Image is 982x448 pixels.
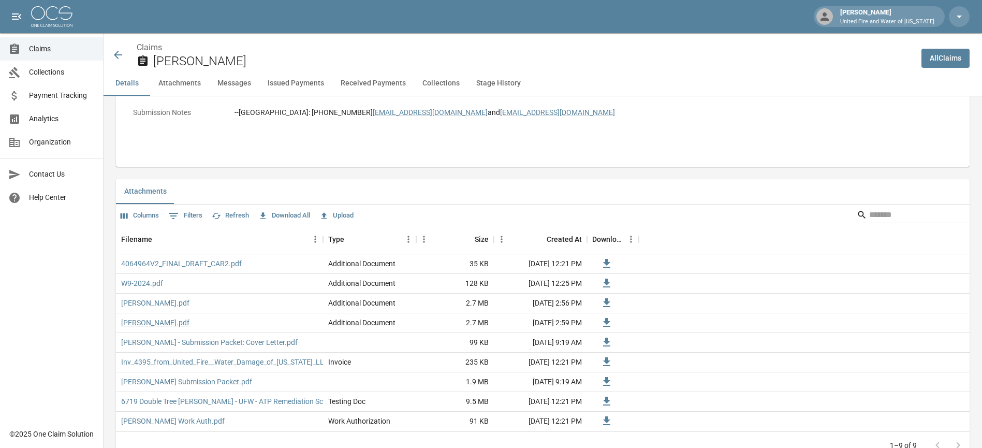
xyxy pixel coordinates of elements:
a: [PERSON_NAME] - Submission Packet: Cover Letter.pdf [121,337,298,348]
div: Additional Document [328,278,395,288]
div: Work Authorization [328,416,390,426]
a: 6719 Double Tree [PERSON_NAME] - UFW - ATP Remediation Scope 91625.pdf [121,396,370,407]
button: Show filters [166,208,205,224]
div: Additional Document [328,258,395,269]
a: [PERSON_NAME].pdf [121,317,189,328]
button: Collections [414,71,468,96]
button: Menu [416,232,432,247]
img: ocs-logo-white-transparent.png [31,6,72,27]
div: 2.7 MB [416,313,494,333]
button: Menu [307,232,323,247]
div: [DATE] 12:21 PM [494,392,587,412]
button: Attachments [150,71,209,96]
span: Contact Us [29,169,95,180]
button: Received Payments [332,71,414,96]
span: Collections [29,67,95,78]
p: Submission Notes [128,103,222,123]
div: Invoice [328,357,351,367]
span: Help Center [29,192,95,203]
div: 1.9 MB [416,372,494,392]
button: Menu [623,232,639,247]
button: Details [104,71,150,96]
nav: breadcrumb [137,41,913,54]
div: [DATE] 9:19 AM [494,333,587,353]
div: [DATE] 2:56 PM [494,294,587,313]
div: 128 KB [416,274,494,294]
button: Download All [256,208,313,224]
div: Type [328,225,344,254]
a: [PERSON_NAME].pdf [121,298,189,308]
div: © 2025 One Claim Solution [9,429,94,439]
button: Menu [401,232,416,247]
div: Size [475,225,489,254]
button: Issued Payments [259,71,332,96]
div: [DATE] 2:59 PM [494,313,587,333]
div: 91 KB [416,412,494,431]
a: [EMAIL_ADDRESS][DOMAIN_NAME] [500,108,615,117]
div: Testing Doc [328,396,365,407]
div: --[GEOGRAPHIC_DATA]: [PHONE_NUMBER] and [234,107,927,118]
a: 4064964V2_FINAL_DRAFT_CAR2.pdf [121,258,242,269]
a: [EMAIL_ADDRESS][DOMAIN_NAME] [373,108,488,117]
div: Download [587,225,639,254]
a: AllClaims [921,49,970,68]
div: Additional Document [328,298,395,308]
p: United Fire and Water of [US_STATE] [840,18,934,26]
button: Stage History [468,71,529,96]
a: [PERSON_NAME] Submission Packet.pdf [121,377,252,387]
div: related-list tabs [116,179,970,204]
div: Type [323,225,416,254]
div: Size [416,225,494,254]
a: Claims [137,42,162,52]
div: [PERSON_NAME] [836,7,939,26]
div: Filename [121,225,152,254]
button: Upload [317,208,356,224]
button: Messages [209,71,259,96]
div: 35 KB [416,254,494,274]
div: Filename [116,225,323,254]
button: Menu [494,232,509,247]
span: Payment Tracking [29,90,95,101]
div: 2.7 MB [416,294,494,313]
button: Attachments [116,179,175,204]
div: Created At [547,225,582,254]
button: Select columns [118,208,162,224]
a: W9-2024.pdf [121,278,163,288]
div: 235 KB [416,353,494,372]
span: Analytics [29,113,95,124]
div: Created At [494,225,587,254]
button: open drawer [6,6,27,27]
div: [DATE] 12:25 PM [494,274,587,294]
div: Download [592,225,623,254]
div: [DATE] 12:21 PM [494,254,587,274]
div: anchor tabs [104,71,982,96]
span: Organization [29,137,95,148]
h2: [PERSON_NAME] [153,54,913,69]
div: [DATE] 12:21 PM [494,412,587,431]
div: Search [857,207,968,225]
span: Claims [29,44,95,54]
div: 99 KB [416,333,494,353]
button: Refresh [209,208,252,224]
a: [PERSON_NAME] Work Auth.pdf [121,416,225,426]
div: [DATE] 9:19 AM [494,372,587,392]
div: [DATE] 12:21 PM [494,353,587,372]
div: 9.5 MB [416,392,494,412]
div: Additional Document [328,317,395,328]
a: Inv_4395_from_United_Fire__Water_Damage_of_[US_STATE]_LLC_67796.pdf [121,357,365,367]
